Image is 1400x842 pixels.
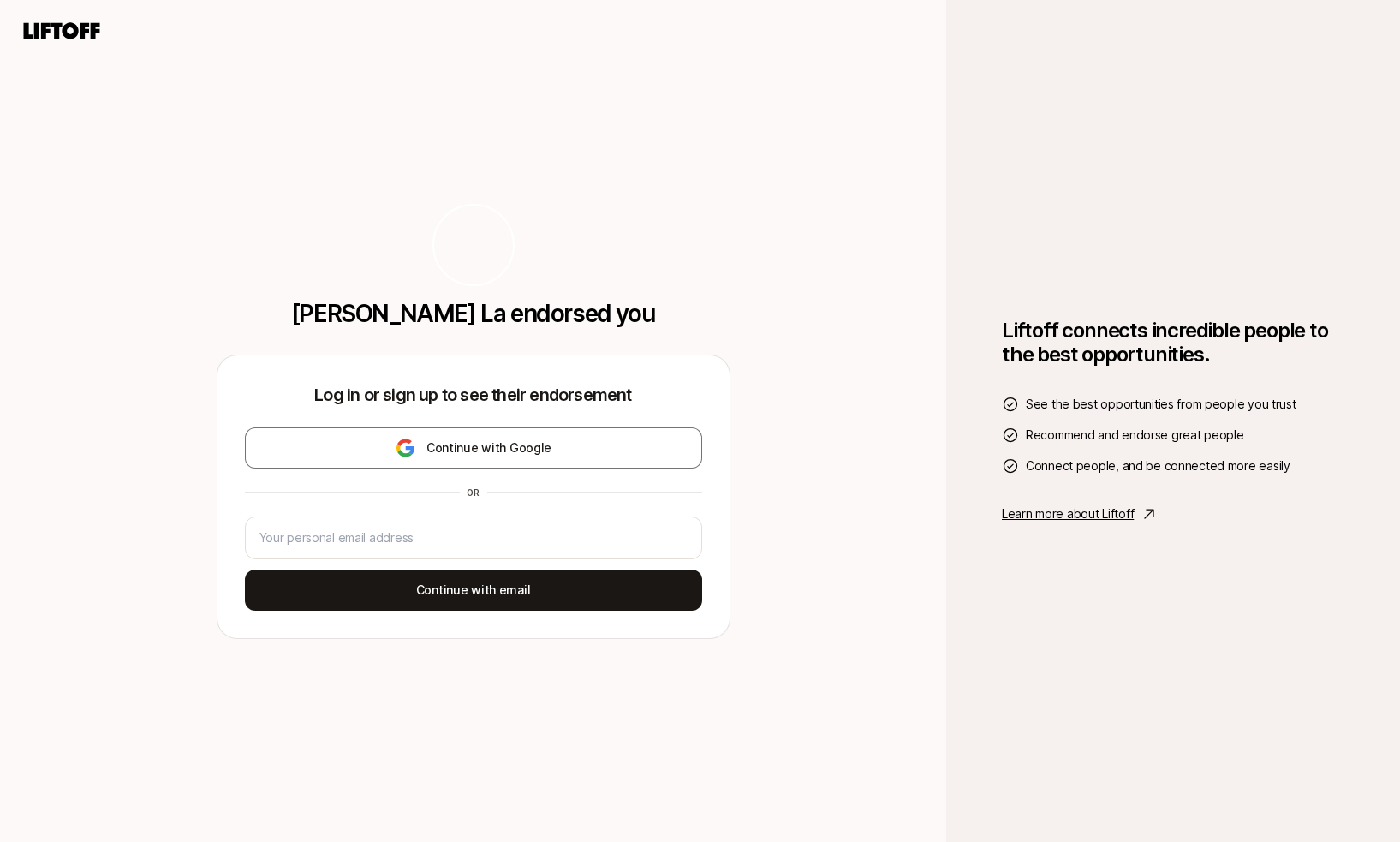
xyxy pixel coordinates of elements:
p: Log in or sign up to see their endorsement [245,383,702,407]
button: Continue with email [245,570,702,611]
a: Learn more about Liftoff [1002,504,1344,524]
h1: Liftoff connects incredible people to the best opportunities. [1002,319,1344,367]
img: google-logo [395,438,416,458]
span: Connect people, and be connected more easily [1026,456,1290,476]
input: Your personal email address [259,528,688,548]
button: Continue with Google [245,427,702,469]
div: or [460,486,487,499]
span: Recommend and endorse great people [1026,425,1243,445]
p: Learn more about Liftoff [1002,504,1134,524]
p: [PERSON_NAME] La endorsed you [291,300,655,327]
span: See the best opportunities from people you trust [1026,394,1296,415]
